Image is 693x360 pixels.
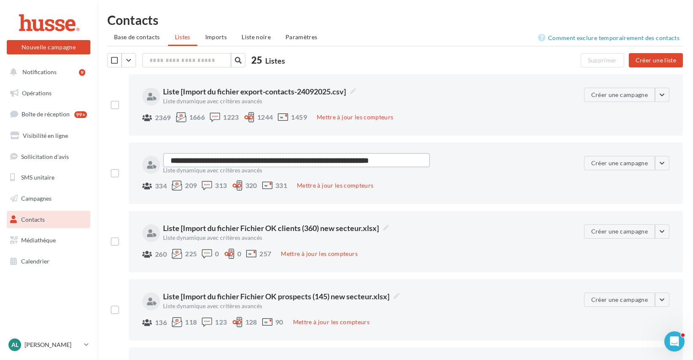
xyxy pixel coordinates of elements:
a: Boîte de réception99+ [5,105,92,123]
span: Visibilité en ligne [23,132,68,139]
a: Sollicitation d'avis [5,148,92,166]
button: Créer une campagne [584,293,655,307]
span: 1223 [223,114,239,121]
span: 0 [215,250,219,257]
span: 320 [245,182,257,189]
span: 209 [185,182,197,189]
iframe: Intercom live chat [664,331,685,352]
button: Mettre à jour les compteurs [290,317,373,327]
span: 260 [155,251,167,258]
div: Liste dynamique avec critères avancés [163,167,430,173]
span: 331 [275,182,287,189]
span: Notifications [22,68,57,75]
span: 0 [237,250,241,257]
span: Campagnes [21,195,52,202]
span: 2369 [155,114,171,121]
button: Créer une campagne [584,156,655,170]
button: Mettre à jour les compteurs [277,249,361,259]
span: Paramètres [285,33,318,40]
span: Médiathèque [21,236,56,244]
div: 99+ [74,111,87,118]
a: Calendrier [5,253,92,270]
span: 118 [185,319,197,325]
span: 257 [259,250,271,257]
div: 9 [79,69,85,76]
span: Al [11,341,19,349]
span: 313 [215,182,227,189]
span: Contacts [21,216,45,223]
span: Boîte de réception [22,110,70,118]
span: 1666 [189,114,205,121]
span: Liste noire [242,33,271,40]
button: Supprimer [581,53,624,67]
span: 1244 [257,114,273,121]
span: Liste [Import du fichier Fichier OK clients (360) new secteur.xlsx] [163,223,389,234]
a: Contacts [5,211,92,228]
h1: Contacts [107,13,683,26]
p: [PERSON_NAME] [24,341,81,349]
button: Créer une liste [629,53,683,67]
span: 225 [185,250,197,257]
div: Liste dynamique avec critères avancés [163,235,430,241]
span: Opérations [22,89,52,97]
span: 90 [275,319,283,325]
span: Base de contacts [114,33,160,40]
button: Créer une campagne [584,224,655,239]
span: 123 [215,319,227,325]
span: Imports [205,33,227,40]
span: 128 [245,319,257,325]
span: 334 [155,183,167,189]
span: Liste [Import du fichier export-contacts-24092025.csv] [163,86,356,97]
button: Notifications 9 [5,63,89,81]
span: Liste [Import du fichier Fichier OK prospects (145) new secteur.xlsx] [163,291,399,302]
span: Calendrier [21,258,49,265]
span: 1459 [291,114,307,121]
div: Liste dynamique avec critères avancés [163,98,430,104]
span: Sollicitation d'avis [21,153,69,160]
a: Médiathèque [5,231,92,249]
span: 25 [251,54,262,67]
button: Nouvelle campagne [7,40,90,54]
span: 136 [155,319,167,326]
span: SMS unitaire [21,174,54,181]
a: Al [PERSON_NAME] [7,337,90,353]
button: Mettre à jour les compteurs [294,180,377,191]
a: Opérations [5,84,92,102]
div: Liste dynamique avec critères avancés [163,303,430,309]
a: Comment exclure temporairement des contacts [538,33,683,43]
a: Campagnes [5,190,92,207]
a: SMS unitaire [5,169,92,186]
button: Mettre à jour les compteurs [313,112,397,122]
a: Visibilité en ligne [5,127,92,145]
span: Listes [265,56,285,65]
button: Créer une campagne [584,88,655,102]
